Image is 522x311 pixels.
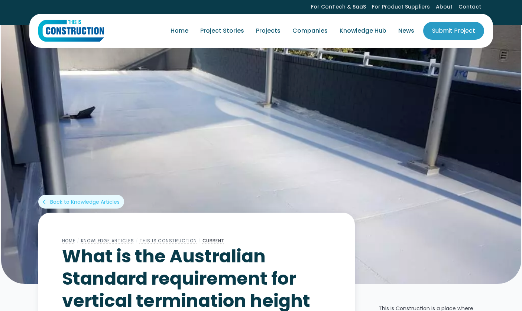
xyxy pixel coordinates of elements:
[432,26,475,35] div: Submit Project
[202,238,225,244] a: Current
[286,20,334,41] a: Companies
[43,198,49,206] div: arrow_back_ios
[38,20,104,42] img: This Is Construction Logo
[194,20,250,41] a: Project Stories
[197,236,202,245] div: /
[334,20,392,41] a: Knowledge Hub
[140,238,197,244] a: This Is Construction
[38,20,104,42] a: home
[75,236,81,245] div: /
[392,20,420,41] a: News
[423,22,484,40] a: Submit Project
[81,238,134,244] a: Knowledge Articles
[1,24,521,284] img: What is the Australian Standard requirement for vertical termination height of external waterproo...
[62,238,75,244] a: Home
[165,20,194,41] a: Home
[250,20,286,41] a: Projects
[134,236,140,245] div: /
[50,198,120,206] div: Back to Knowledge Articles
[38,195,124,209] a: arrow_back_iosBack to Knowledge Articles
